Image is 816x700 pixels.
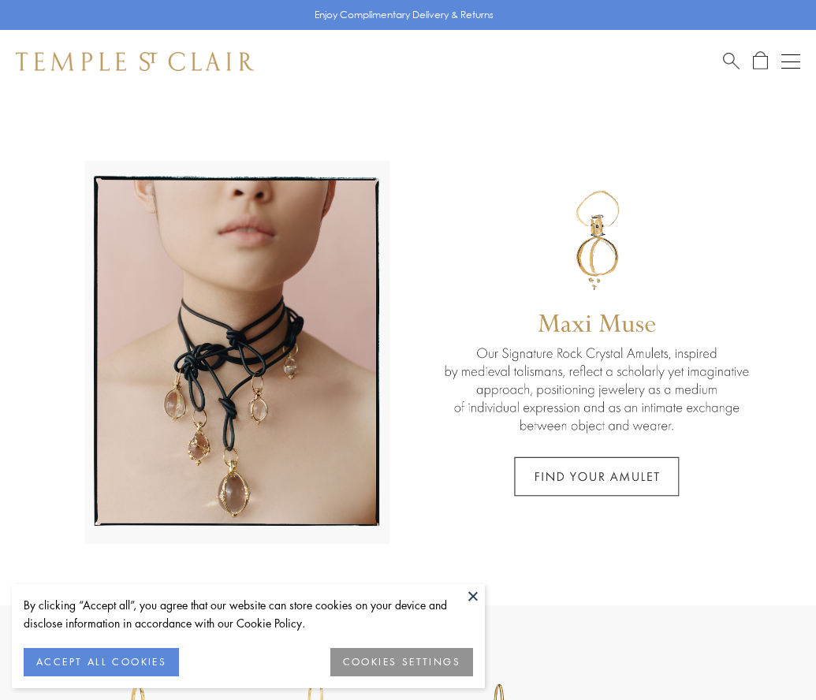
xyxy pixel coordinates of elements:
a: Open Shopping Bag [753,51,768,71]
a: Search [723,51,740,71]
button: COOKIES SETTINGS [330,648,473,676]
div: By clicking “Accept all”, you agree that our website can store cookies on your device and disclos... [24,596,473,632]
button: Open navigation [781,52,800,71]
button: ACCEPT ALL COOKIES [24,648,179,676]
img: Temple St. Clair [16,52,254,71]
p: Enjoy Complimentary Delivery & Returns [315,7,494,23]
